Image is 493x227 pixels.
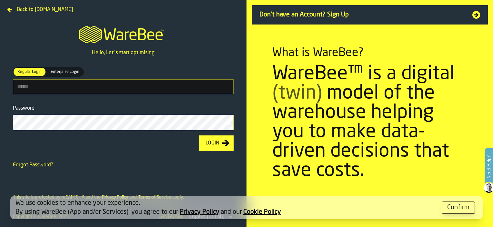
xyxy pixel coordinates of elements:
span: Back to [DOMAIN_NAME] [17,6,73,14]
div: What is WareBee? [272,46,364,59]
div: WareBee™ is a digital model of the warehouse helping you to make data-driven decisions that save ... [272,64,467,181]
a: Forgot Password? [13,163,53,168]
div: Password [13,104,234,112]
a: Cookie Policy [243,209,281,215]
div: Confirm [447,203,469,212]
label: Need Help? [485,149,492,185]
div: Login [203,139,222,147]
button: button-Login [199,135,234,151]
div: thumb [47,68,83,76]
a: logo-header [73,18,173,49]
div: alert-[object Object] [10,196,483,219]
p: Hello, Let`s start optimising [92,49,155,57]
input: button-toolbar-[object Object] [13,79,234,94]
label: button-toolbar-[object Object] [13,67,234,94]
label: button-toolbar-Password [13,104,234,130]
span: Don't have an Account? Sign Up [259,10,465,19]
span: Regular Login [15,69,44,75]
button: button- [442,202,475,214]
div: thumb [14,68,45,76]
button: button-toolbar-Password [225,120,232,126]
a: Privacy Policy [180,209,219,215]
label: button-switch-multi-Regular Login [13,67,46,77]
label: button-switch-multi-Enterprise Login [46,67,84,77]
span: (twin) [272,84,322,103]
div: We use cookies to enhance your experience. By using WareBee (App and/or Services), you agree to o... [15,199,437,217]
a: Don't have an Account? Sign Up [252,5,488,25]
span: Enterprise Login [48,69,82,75]
a: Back to [DOMAIN_NAME] [5,5,75,10]
input: button-toolbar-Password [13,115,234,130]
